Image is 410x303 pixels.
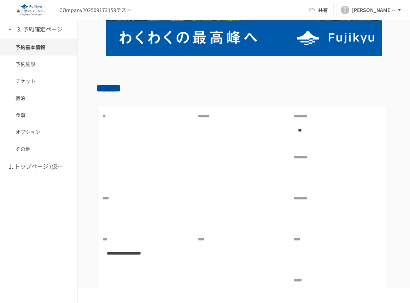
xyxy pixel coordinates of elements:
span: 共有 [318,6,328,14]
span: 宿泊 [16,94,62,102]
span: チケット [16,77,62,85]
span: 予約基本情報 [16,43,62,51]
span: その他 [16,145,62,153]
div: COmpany202509172159テスト [59,6,131,14]
div: T [341,6,349,14]
img: eQeGXtYPV2fEKIA3pizDiVdzO5gJTl2ahLbsPaD2E4R [8,4,54,16]
button: T[PERSON_NAME][EMAIL_ADDRESS][PERSON_NAME][DOMAIN_NAME] [336,3,407,17]
span: 食事 [16,111,62,119]
span: オプション [16,128,62,136]
div: [PERSON_NAME][EMAIL_ADDRESS][PERSON_NAME][DOMAIN_NAME] [352,6,396,14]
button: 共有 [304,3,334,17]
h6: 1. トップページ (仮予約一覧) [8,162,65,171]
h6: 3. 予約確定ページ [17,25,63,34]
span: 予約施設 [16,60,62,68]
